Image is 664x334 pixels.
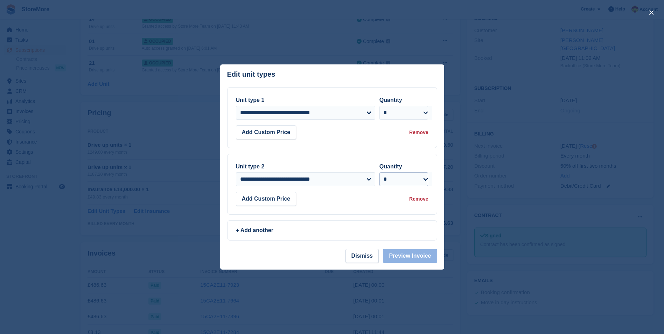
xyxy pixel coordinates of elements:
[227,220,437,241] a: + Add another
[227,70,275,78] p: Edit unit types
[383,249,437,263] button: Preview Invoice
[409,195,428,203] div: Remove
[236,163,265,169] label: Unit type 2
[379,163,402,169] label: Quantity
[236,192,296,206] button: Add Custom Price
[236,226,428,235] div: + Add another
[345,249,379,263] button: Dismiss
[409,129,428,136] div: Remove
[646,7,657,18] button: close
[379,97,402,103] label: Quantity
[236,97,265,103] label: Unit type 1
[236,125,296,139] button: Add Custom Price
